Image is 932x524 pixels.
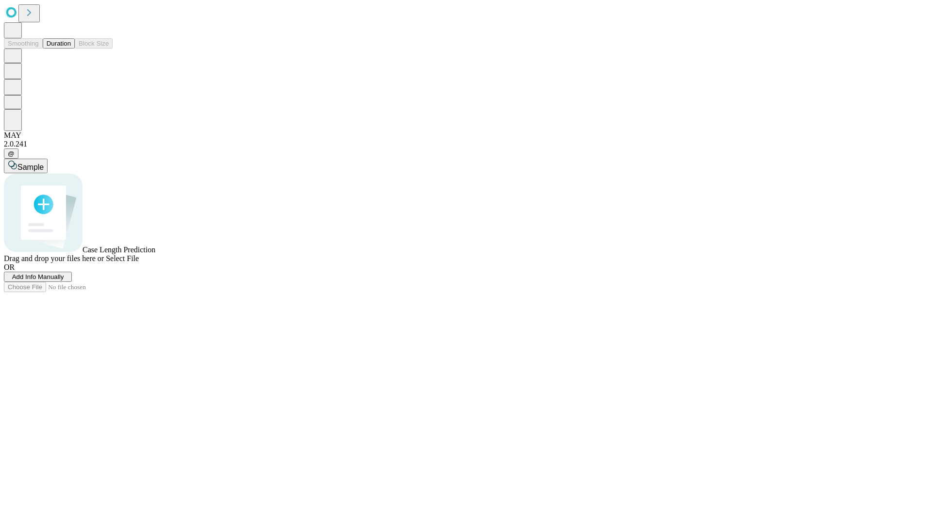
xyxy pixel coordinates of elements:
[4,38,43,49] button: Smoothing
[4,148,18,159] button: @
[12,273,64,280] span: Add Info Manually
[43,38,75,49] button: Duration
[4,131,928,140] div: MAY
[106,254,139,262] span: Select File
[83,246,155,254] span: Case Length Prediction
[4,254,104,262] span: Drag and drop your files here or
[4,272,72,282] button: Add Info Manually
[75,38,113,49] button: Block Size
[4,159,48,173] button: Sample
[4,263,15,271] span: OR
[4,140,928,148] div: 2.0.241
[8,150,15,157] span: @
[17,163,44,171] span: Sample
